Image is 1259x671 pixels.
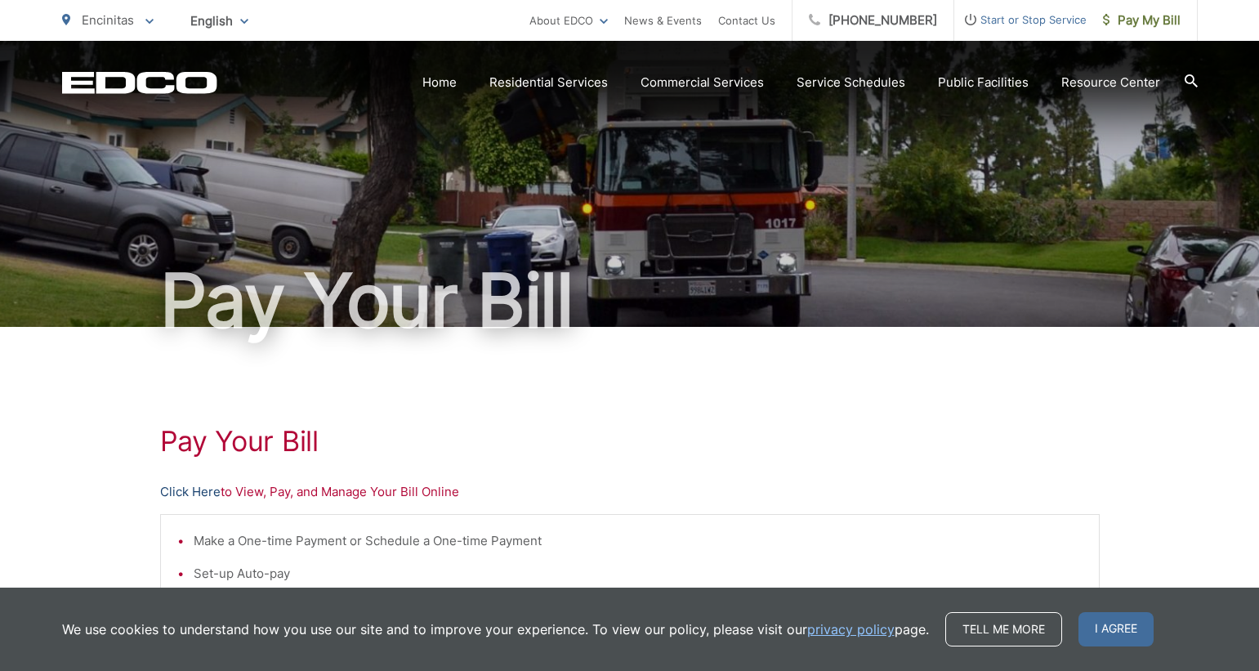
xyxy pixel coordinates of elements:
[160,425,1100,458] h1: Pay Your Bill
[807,620,895,639] a: privacy policy
[718,11,775,30] a: Contact Us
[938,73,1029,92] a: Public Facilities
[194,564,1083,584] li: Set-up Auto-pay
[62,620,929,639] p: We use cookies to understand how you use our site and to improve your experience. To view our pol...
[624,11,702,30] a: News & Events
[641,73,764,92] a: Commercial Services
[62,260,1198,342] h1: Pay Your Bill
[1061,73,1160,92] a: Resource Center
[489,73,608,92] a: Residential Services
[797,73,905,92] a: Service Schedules
[422,73,457,92] a: Home
[160,482,1100,502] p: to View, Pay, and Manage Your Bill Online
[945,612,1062,646] a: Tell me more
[62,71,217,94] a: EDCD logo. Return to the homepage.
[82,12,134,28] span: Encinitas
[178,7,261,35] span: English
[1103,11,1181,30] span: Pay My Bill
[529,11,608,30] a: About EDCO
[194,531,1083,551] li: Make a One-time Payment or Schedule a One-time Payment
[160,482,221,502] a: Click Here
[1078,612,1154,646] span: I agree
